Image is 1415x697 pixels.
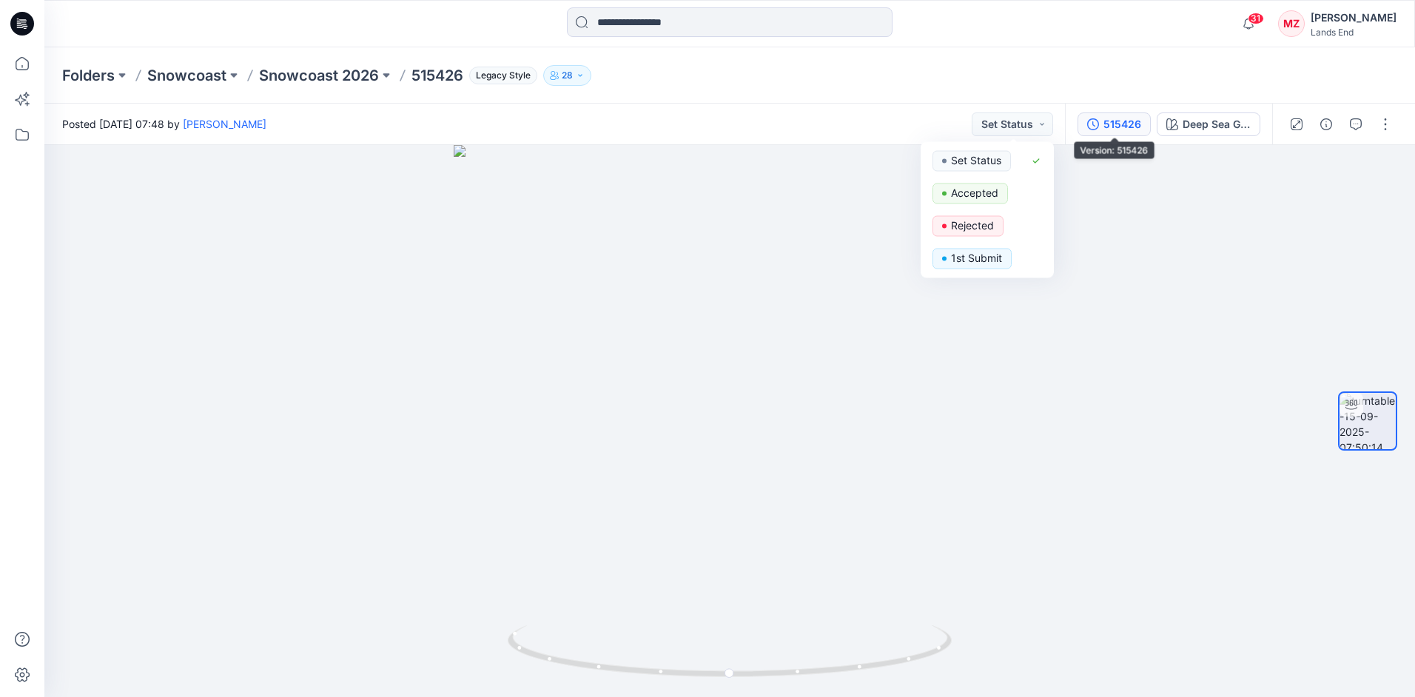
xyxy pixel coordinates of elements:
p: 515426 [411,65,463,86]
button: Details [1314,112,1338,136]
div: [PERSON_NAME] [1311,9,1396,27]
p: Set Status [951,151,1001,170]
span: Legacy Style [469,67,537,84]
p: 28 [562,67,573,84]
a: Snowcoast 2026 [259,65,379,86]
button: 28 [543,65,591,86]
a: Folders [62,65,115,86]
span: 31 [1248,13,1264,24]
button: 515426 [1078,112,1151,136]
p: Rejected [951,216,994,235]
img: turntable-15-09-2025-07:50:14 [1340,393,1396,449]
div: Deep Sea Gingham 2E4 [1183,116,1251,132]
div: Lands End [1311,27,1396,38]
div: 515426 [1103,116,1141,132]
button: Legacy Style [463,65,537,86]
p: 1st Submit [951,249,1002,268]
button: Deep Sea Gingham 2E4 [1157,112,1260,136]
p: Accepted [951,183,998,203]
div: MZ [1278,10,1305,37]
a: Snowcoast [147,65,226,86]
span: Posted [DATE] 07:48 by [62,116,266,132]
a: [PERSON_NAME] [183,118,266,130]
